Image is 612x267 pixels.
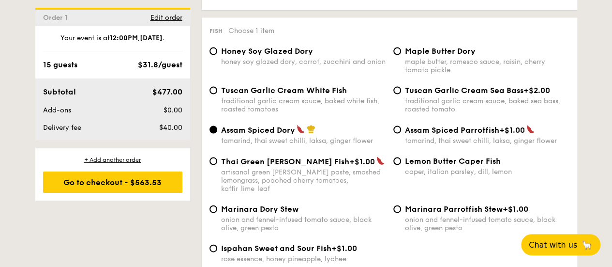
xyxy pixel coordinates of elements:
span: Marinara Parrotfish Stew [405,204,503,214]
div: traditional garlic cream sauce, baked white fish, roasted tomatoes [221,97,386,113]
button: Chat with us🦙 [521,234,600,255]
div: Go to checkout - $563.53 [43,172,182,193]
span: Maple Butter Dory [405,47,476,56]
span: Subtotal [43,87,76,96]
input: Marinara Parrotfish Stew+$1.00onion and fennel-infused tomato sauce, black olive, green pesto [393,205,401,213]
span: Assam Spiced Dory [221,126,295,135]
span: Tuscan Garlic Cream Sea Bass [405,86,523,95]
span: $0.00 [163,106,182,114]
div: 15 guests [43,59,77,71]
img: icon-spicy.37a8142b.svg [296,125,305,134]
div: traditional garlic cream sauce, baked sea bass, roasted tomato [405,97,569,113]
input: Lemon Butter Caper Fishcaper, italian parsley, dill, lemon [393,157,401,165]
span: Lemon Butter Caper Fish [405,157,501,166]
div: artisanal green [PERSON_NAME] paste, smashed lemongrass, poached cherry tomatoes, kaffir lime leaf [221,168,386,193]
span: 🦙 [581,239,593,251]
input: Marinara Dory Stewonion and fennel-infused tomato sauce, black olive, green pesto [209,205,217,213]
input: Maple Butter Dorymaple butter, romesco sauce, raisin, cherry tomato pickle [393,47,401,55]
div: caper, italian parsley, dill, lemon [405,168,569,176]
div: honey soy glazed dory, carrot, zucchini and onion [221,58,386,66]
input: Thai Green [PERSON_NAME] Fish+$1.00artisanal green [PERSON_NAME] paste, smashed lemongrass, poach... [209,157,217,165]
strong: 12:00PM [110,34,138,42]
input: Honey Soy Glazed Doryhoney soy glazed dory, carrot, zucchini and onion [209,47,217,55]
span: Tuscan Garlic Cream White Fish [221,86,347,95]
img: icon-spicy.37a8142b.svg [526,125,535,134]
input: Tuscan Garlic Cream White Fishtraditional garlic cream sauce, baked white fish, roasted tomatoes [209,87,217,94]
span: Fish [209,28,223,34]
div: + Add another order [43,156,182,164]
span: Chat with us [529,240,577,250]
input: Assam Spiced Dorytamarind, thai sweet chilli, laksa, ginger flower [209,126,217,134]
span: $477.00 [152,87,182,96]
span: Marinara Dory Stew [221,204,299,214]
span: $40.00 [159,124,182,132]
input: Assam Spiced Parrotfish+$1.00tamarind, thai sweet chilli, laksa, ginger flower [393,126,401,134]
span: Choose 1 item [228,27,274,35]
span: +$2.00 [523,86,550,95]
strong: [DATE] [140,34,163,42]
span: Delivery fee [43,124,81,132]
img: icon-chef-hat.a58ddaea.svg [307,125,315,134]
span: +$1.00 [331,244,357,253]
span: Order 1 [43,14,72,22]
span: Edit order [150,14,182,22]
div: onion and fennel-infused tomato sauce, black olive, green pesto [405,216,569,232]
span: Add-ons [43,106,71,114]
span: +$1.00 [499,126,525,135]
div: tamarind, thai sweet chilli, laksa, ginger flower [221,137,386,145]
div: maple butter, romesco sauce, raisin, cherry tomato pickle [405,58,569,74]
div: onion and fennel-infused tomato sauce, black olive, green pesto [221,216,386,232]
div: Your event is at , . [43,33,182,51]
input: Tuscan Garlic Cream Sea Bass+$2.00traditional garlic cream sauce, baked sea bass, roasted tomato [393,87,401,94]
span: Honey Soy Glazed Dory [221,47,313,56]
span: +$1.00 [349,157,375,166]
span: Ispahan Sweet and Sour Fish [221,244,331,253]
span: Thai Green [PERSON_NAME] Fish [221,157,349,166]
img: icon-spicy.37a8142b.svg [376,157,385,165]
div: tamarind, thai sweet chilli, laksa, ginger flower [405,137,569,145]
div: rose essence, honey pineapple, lychee [221,255,386,263]
input: Ispahan Sweet and Sour Fish+$1.00rose essence, honey pineapple, lychee [209,245,217,252]
div: $31.8/guest [138,59,182,71]
span: +$1.00 [503,204,528,214]
span: Assam Spiced Parrotfish [405,126,499,135]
